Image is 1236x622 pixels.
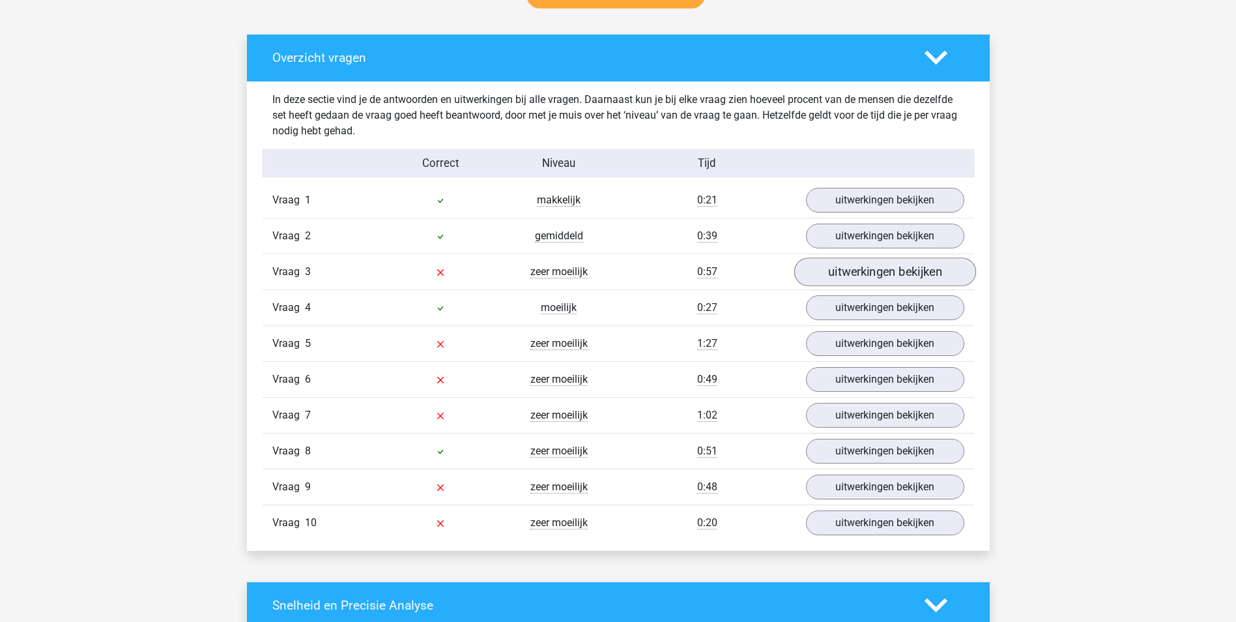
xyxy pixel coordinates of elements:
[697,409,717,422] span: 1:02
[697,516,717,529] span: 0:20
[530,516,588,529] span: zeer moeilijk
[806,331,964,356] a: uitwerkingen bekijken
[806,295,964,320] a: uitwerkingen bekijken
[272,228,305,244] span: Vraag
[530,445,588,458] span: zeer moeilijk
[305,445,311,457] span: 8
[272,443,305,459] span: Vraag
[537,194,581,207] span: makkelijk
[530,373,588,386] span: zeer moeilijk
[697,337,717,350] span: 1:27
[272,300,305,316] span: Vraag
[530,409,588,422] span: zeer moeilijk
[272,264,305,280] span: Vraag
[272,50,905,65] h4: Overzicht vragen
[272,515,305,531] span: Vraag
[697,445,717,458] span: 0:51
[272,192,305,208] span: Vraag
[794,258,975,286] a: uitwerkingen bekijken
[272,407,305,423] span: Vraag
[806,475,964,499] a: uitwerkingen bekijken
[305,301,311,314] span: 4
[272,336,305,351] span: Vraag
[530,265,588,278] span: zeer moeilijk
[272,372,305,387] span: Vraag
[806,403,964,428] a: uitwerkingen bekijken
[541,301,577,314] span: moeilijk
[305,265,311,278] span: 3
[305,194,311,206] span: 1
[305,409,311,421] span: 7
[305,337,311,349] span: 5
[806,188,964,213] a: uitwerkingen bekijken
[263,92,974,139] div: In deze sectie vind je de antwoorden en uitwerkingen bij alle vragen. Daarnaast kun je bij elke v...
[806,224,964,248] a: uitwerkingen bekijken
[272,479,305,495] span: Vraag
[618,155,796,171] div: Tijd
[305,481,311,493] span: 9
[697,301,717,314] span: 0:27
[806,367,964,392] a: uitwerkingen bekijken
[272,598,905,613] h4: Snelheid en Precisie Analyse
[305,230,311,242] span: 2
[806,439,964,464] a: uitwerkingen bekijken
[500,155,618,171] div: Niveau
[697,481,717,494] span: 0:48
[381,155,500,171] div: Correct
[697,230,717,243] span: 0:39
[697,194,717,207] span: 0:21
[806,511,964,535] a: uitwerkingen bekijken
[535,230,583,243] span: gemiddeld
[530,337,588,350] span: zeer moeilijk
[530,481,588,494] span: zeer moeilijk
[305,373,311,385] span: 6
[697,373,717,386] span: 0:49
[305,516,317,529] span: 10
[697,265,717,278] span: 0:57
